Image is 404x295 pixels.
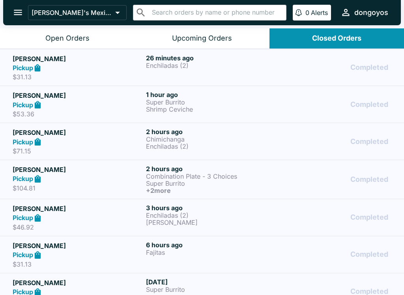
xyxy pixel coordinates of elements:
input: Search orders by name or phone number [150,7,283,18]
p: [PERSON_NAME] [146,219,276,226]
strong: Pickup [13,251,33,259]
p: $31.13 [13,260,143,268]
p: Combination Plate - 3 Choices [146,173,276,180]
button: open drawer [8,2,28,22]
strong: Pickup [13,214,33,222]
h5: [PERSON_NAME] [13,278,143,288]
strong: Pickup [13,101,33,109]
h5: [PERSON_NAME] [13,128,143,137]
div: Open Orders [45,34,90,43]
h6: + 2 more [146,187,276,194]
h6: 2 hours ago [146,165,276,173]
strong: Pickup [13,175,33,183]
p: Super Burrito [146,99,276,106]
h6: [DATE] [146,278,276,286]
div: Upcoming Orders [172,34,232,43]
h6: 3 hours ago [146,204,276,212]
p: Super Burrito [146,286,276,293]
h6: 6 hours ago [146,241,276,249]
p: Enchiladas (2) [146,212,276,219]
button: dongoyos [337,4,391,21]
p: Fajitas [146,249,276,256]
p: Enchiladas (2) [146,143,276,150]
h5: [PERSON_NAME] [13,91,143,100]
div: dongoyos [354,8,388,17]
p: 0 [305,9,309,17]
strong: Pickup [13,64,33,72]
p: $46.92 [13,223,143,231]
div: Closed Orders [312,34,361,43]
p: [PERSON_NAME]'s Mexican Food [32,9,112,17]
h5: [PERSON_NAME] [13,54,143,63]
p: Chimichanga [146,136,276,143]
button: [PERSON_NAME]'s Mexican Food [28,5,127,20]
h6: 1 hour ago [146,91,276,99]
h6: 26 minutes ago [146,54,276,62]
p: $53.36 [13,110,143,118]
strong: Pickup [13,138,33,146]
h5: [PERSON_NAME] [13,204,143,213]
p: Alerts [311,9,328,17]
p: $71.15 [13,147,143,155]
h6: 2 hours ago [146,128,276,136]
h5: [PERSON_NAME] [13,165,143,174]
p: Shrimp Ceviche [146,106,276,113]
p: Super Burrito [146,180,276,187]
p: $31.13 [13,73,143,81]
p: Enchiladas (2) [146,62,276,69]
p: $104.81 [13,184,143,192]
h5: [PERSON_NAME] [13,241,143,250]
